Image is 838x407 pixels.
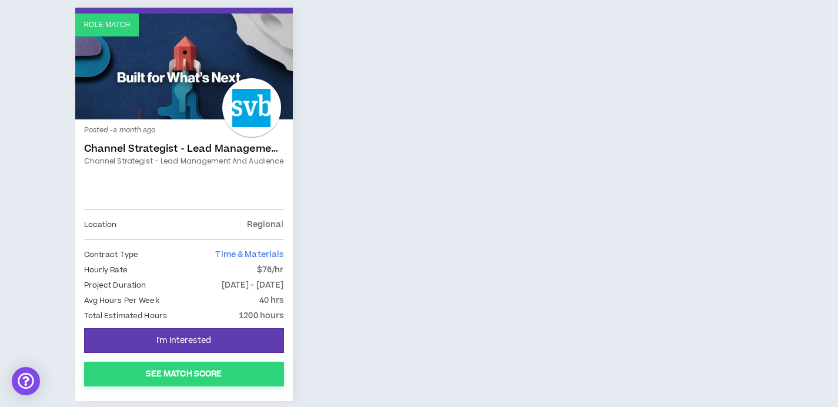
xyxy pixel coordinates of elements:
p: $76/hr [257,263,284,276]
p: Posted - a month ago [84,125,284,136]
p: Project Duration [84,279,146,292]
p: Hourly Rate [84,263,128,276]
a: Channel Strategist - Lead Management and Audience [84,143,284,155]
p: 1200 hours [239,309,283,322]
p: Total Estimated Hours [84,309,168,322]
p: Avg Hours Per Week [84,294,159,307]
p: Role Match [84,19,131,31]
button: See Match Score [84,362,284,386]
a: Role Match [75,14,293,119]
span: I'm Interested [156,335,211,346]
button: I'm Interested [84,328,284,353]
span: Time & Materials [215,249,283,261]
p: Regional [247,218,283,231]
p: [DATE] - [DATE] [222,279,284,292]
div: Open Intercom Messenger [12,367,40,395]
a: Channel Strategist - Lead Management and Audience [84,156,284,166]
p: Location [84,218,117,231]
p: 40 hrs [259,294,284,307]
p: Contract Type [84,248,139,261]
